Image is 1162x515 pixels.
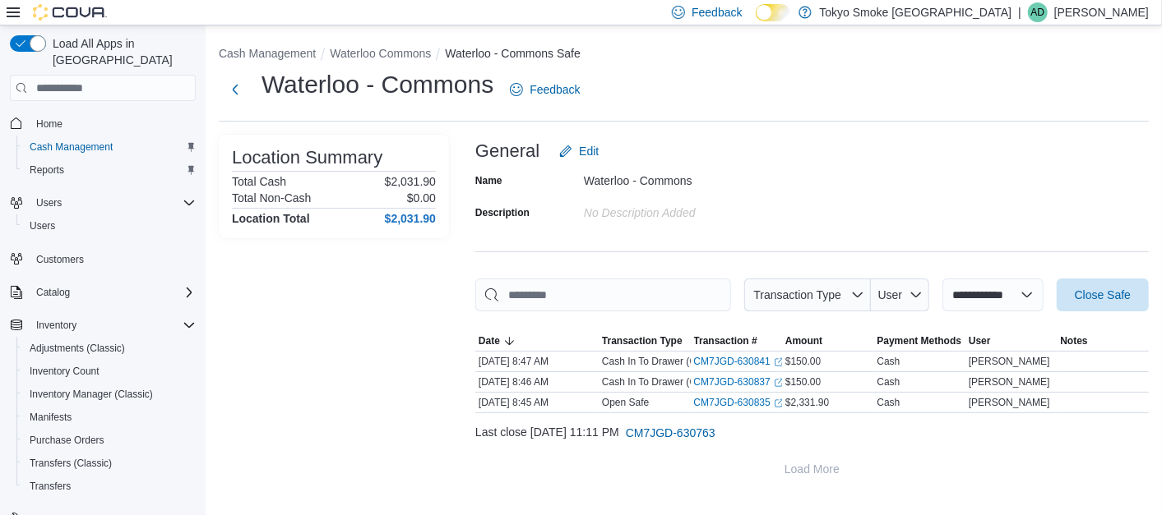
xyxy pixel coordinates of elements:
span: Home [30,113,196,133]
a: Home [30,114,69,134]
button: Waterloo - Commons Safe [445,47,580,60]
span: Transaction # [694,334,757,347]
p: [PERSON_NAME] [1054,2,1149,22]
button: Transfers (Classic) [16,452,202,475]
button: Amount [782,331,874,351]
span: Customers [30,249,196,269]
span: Purchase Orders [23,430,196,450]
span: Users [36,196,62,209]
a: Inventory Count [23,361,106,381]
span: Inventory Manager (Classic) [23,384,196,404]
div: Waterloo - Commons [584,168,804,187]
button: Reports [16,159,202,182]
a: Manifests [23,407,78,427]
span: Cash Management [30,140,113,154]
button: Catalog [3,281,202,304]
button: Transaction Type [744,278,871,311]
span: Manifests [23,407,196,427]
button: Users [16,214,202,237]
a: Inventory Manager (Classic) [23,384,160,404]
span: [PERSON_NAME] [969,396,1050,409]
span: Inventory Manager (Classic) [30,388,153,401]
p: | [1018,2,1021,22]
span: Transfers (Classic) [23,453,196,473]
p: Cash In To Drawer (Cash Drawer 3) [602,355,759,368]
a: Feedback [503,73,586,106]
a: Customers [30,250,90,269]
span: Inventory Count [23,361,196,381]
span: Customers [36,253,84,266]
a: Purchase Orders [23,430,111,450]
span: Reports [23,160,196,180]
button: Purchase Orders [16,429,202,452]
button: Next [219,73,252,106]
div: Cash [877,396,900,409]
button: Adjustments (Classic) [16,337,202,360]
button: Home [3,111,202,135]
span: Catalog [30,283,196,302]
h3: General [475,141,539,161]
label: Description [475,206,530,219]
span: CM7JGD-630763 [626,425,715,441]
input: Dark Mode [756,4,790,21]
span: $150.00 [785,355,821,368]
button: Users [30,193,68,213]
button: Catalog [30,283,76,302]
div: [DATE] 8:47 AM [475,352,599,371]
button: Inventory Manager (Classic) [16,383,202,406]
button: User [871,278,929,311]
button: Users [3,191,202,214]
span: AD [1031,2,1045,22]
svg: External link [774,398,784,408]
span: Date [479,334,500,347]
span: Close Safe [1075,287,1131,303]
p: Open Safe [602,396,649,409]
span: Adjustments (Classic) [23,338,196,358]
button: User [965,331,1058,351]
span: Transaction Type [753,288,841,301]
button: Load More [475,453,1149,485]
div: No Description added [584,200,804,219]
span: Transfers [23,476,196,496]
button: Payment Methods [874,331,966,351]
button: Cash Management [219,47,316,60]
nav: An example of EuiBreadcrumbs [219,45,1149,65]
h3: Location Summary [232,148,382,168]
button: Date [475,331,599,351]
a: Adjustments (Classic) [23,338,132,358]
span: User [878,288,903,301]
span: Purchase Orders [30,434,104,447]
span: Transaction Type [602,334,683,347]
div: Last close [DATE] 11:11 PM [475,416,1149,449]
span: Transfers (Classic) [30,457,112,470]
span: [PERSON_NAME] [969,375,1050,389]
svg: External link [774,357,784,367]
a: CM7JGD-630841External link [694,355,784,368]
span: [PERSON_NAME] [969,355,1050,368]
span: $150.00 [785,375,821,389]
button: Transaction # [691,331,783,351]
span: Load All Apps in [GEOGRAPHIC_DATA] [46,35,196,68]
span: Payment Methods [877,334,962,347]
div: [DATE] 8:46 AM [475,372,599,392]
button: Transfers [16,475,202,498]
button: Notes [1058,331,1150,351]
span: Users [30,193,196,213]
span: Inventory [30,315,196,335]
span: Feedback [692,4,742,21]
span: Feedback [530,81,580,98]
span: Transfers [30,480,71,493]
p: Cash In To Drawer (Cash Drawer 1) [602,375,759,389]
button: Inventory Count [16,360,202,383]
label: Name [475,174,502,187]
span: Reports [30,163,64,177]
h1: Waterloo - Commons [262,68,493,101]
a: Transfers [23,476,77,496]
p: $2,031.90 [385,175,436,188]
div: Adam Dishy [1028,2,1048,22]
button: Inventory [30,315,83,335]
input: This is a search bar. As you type, the results lower in the page will automatically filter. [475,278,731,311]
p: $0.00 [407,191,436,205]
button: Close Safe [1057,278,1149,311]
